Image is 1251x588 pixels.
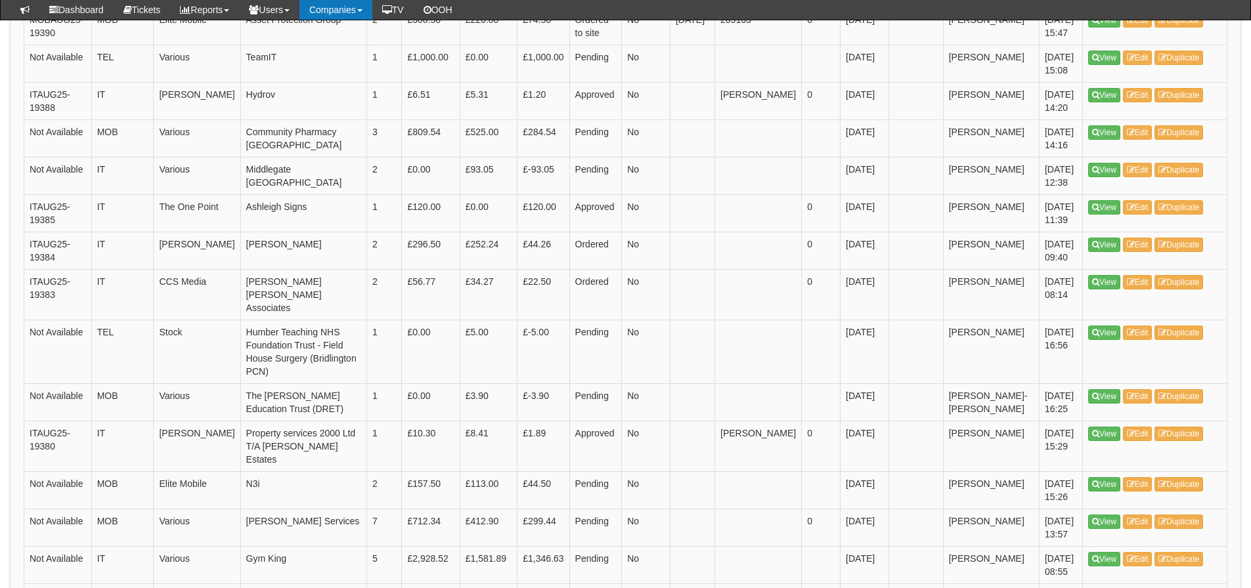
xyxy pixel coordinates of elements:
a: Edit [1123,200,1152,215]
td: £712.34 [402,509,460,546]
td: No [622,320,670,383]
td: £-93.05 [517,157,569,194]
td: IT [91,82,154,119]
td: No [622,194,670,232]
td: [DATE] [841,269,889,320]
td: Not Available [24,383,92,421]
td: Elite Mobile [154,471,240,509]
td: No [622,471,670,509]
td: 1 [366,383,402,421]
td: [DATE] [841,7,889,45]
td: [PERSON_NAME] [943,320,1039,383]
a: Edit [1123,238,1152,252]
td: £1,000.00 [402,45,460,82]
td: [PERSON_NAME] [PERSON_NAME] Associates [240,269,366,320]
td: 3 [366,119,402,157]
td: Pending [569,45,622,82]
td: Not Available [24,509,92,546]
td: Not Available [24,471,92,509]
td: [PERSON_NAME] [943,194,1039,232]
td: Not Available [24,320,92,383]
td: [DATE] [841,194,889,232]
td: £809.54 [402,119,460,157]
a: View [1088,325,1120,340]
a: Edit [1123,477,1152,492]
td: [DATE] [841,509,889,546]
a: Duplicate [1154,88,1203,102]
td: Various [154,383,240,421]
a: View [1088,88,1120,102]
td: £299.44 [517,509,569,546]
td: 0 [802,269,841,320]
td: £3.90 [460,383,517,421]
td: TEL [91,45,154,82]
td: [DATE] 14:20 [1039,82,1082,119]
td: [DATE] 13:57 [1039,509,1082,546]
td: IT [91,157,154,194]
td: [DATE] 08:55 [1039,546,1082,583]
td: 2 [366,7,402,45]
td: The One Point [154,194,240,232]
a: View [1088,427,1120,441]
td: ITAUG25-19384 [24,232,92,269]
td: £-5.00 [517,320,569,383]
td: Gym King [240,546,366,583]
a: Duplicate [1154,275,1203,289]
a: Edit [1123,427,1152,441]
td: [DATE] 15:29 [1039,421,1082,471]
a: View [1088,125,1120,140]
td: [PERSON_NAME] [943,7,1039,45]
td: No [622,157,670,194]
td: £1,346.63 [517,546,569,583]
td: £-3.90 [517,383,569,421]
td: £22.50 [517,269,569,320]
a: Edit [1123,125,1152,140]
td: IT [91,269,154,320]
td: 0 [802,232,841,269]
td: ITAUG25-19388 [24,82,92,119]
td: [PERSON_NAME] [943,509,1039,546]
td: £412.90 [460,509,517,546]
td: Pending [569,320,622,383]
td: IT [91,194,154,232]
td: [PERSON_NAME] [154,421,240,471]
td: [DATE] 09:40 [1039,232,1082,269]
td: £0.00 [402,157,460,194]
td: [PERSON_NAME] [154,232,240,269]
a: Duplicate [1154,427,1203,441]
a: View [1088,275,1120,289]
td: [PERSON_NAME] [943,546,1039,583]
td: IT [91,232,154,269]
td: [PERSON_NAME] [715,421,802,471]
td: £120.00 [402,194,460,232]
td: 1 [366,320,402,383]
td: MOB [91,119,154,157]
td: Various [154,45,240,82]
a: Edit [1123,88,1152,102]
a: Duplicate [1154,477,1203,492]
a: View [1088,514,1120,529]
td: No [622,546,670,583]
td: Humber Teaching NHS Foundation Trust - Field House Surgery (Bridlington PCN) [240,320,366,383]
td: No [622,509,670,546]
td: MOB [91,509,154,546]
td: Asset Protection Group [240,7,366,45]
a: Duplicate [1154,200,1203,215]
td: [DATE] 16:25 [1039,383,1082,421]
td: 2 [366,157,402,194]
td: ITAUG25-19380 [24,421,92,471]
td: Pending [569,119,622,157]
td: CCS Media [154,269,240,320]
td: [PERSON_NAME] [943,82,1039,119]
td: IT [91,421,154,471]
td: [DATE] [841,232,889,269]
a: View [1088,51,1120,65]
td: [PERSON_NAME] [943,232,1039,269]
td: TeamIT [240,45,366,82]
td: £252.24 [460,232,517,269]
td: £2,928.52 [402,546,460,583]
td: Ordered [569,269,622,320]
td: MOB [91,471,154,509]
td: Various [154,509,240,546]
td: [DATE] [841,471,889,509]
